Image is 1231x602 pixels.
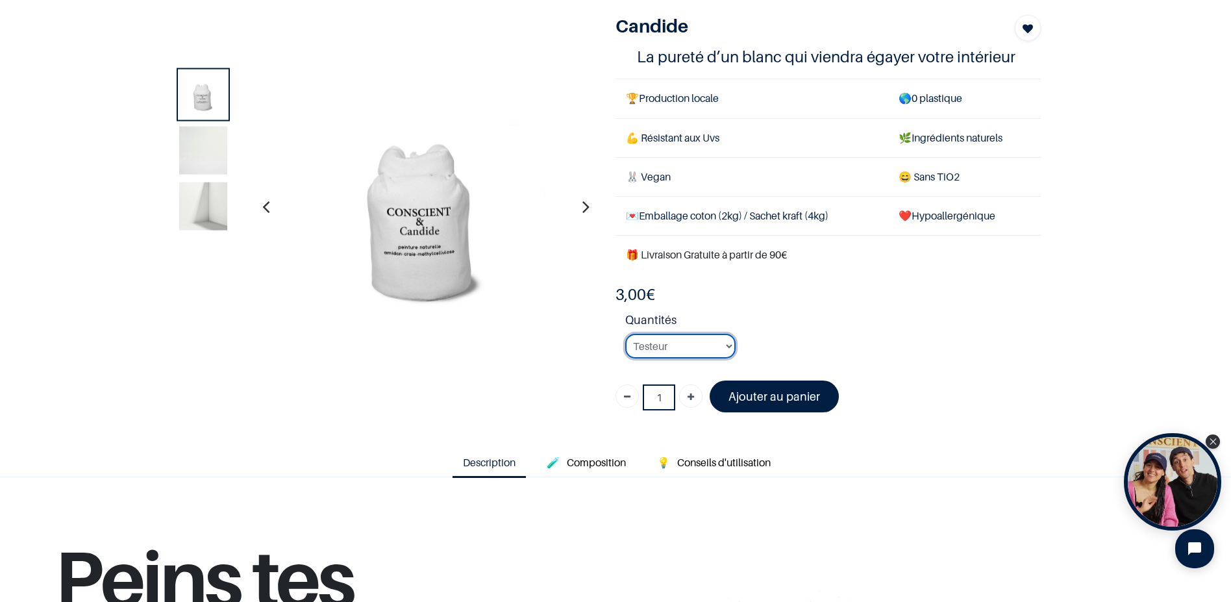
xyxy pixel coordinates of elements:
[1124,433,1221,531] div: Open Tolstoy widget
[615,15,977,37] h1: Candide
[657,456,670,469] span: 💡
[1023,21,1033,36] span: Add to wishlist
[179,182,227,230] img: Product image
[179,70,227,118] img: Product image
[282,64,568,349] img: Product image
[615,79,888,118] td: Production locale
[899,92,912,105] span: 🌎
[679,384,703,408] a: Ajouter
[728,390,820,403] font: Ajouter au panier
[626,248,787,261] font: 🎁 Livraison Gratuite à partir de 90€
[1124,433,1221,531] div: Tolstoy bubble widget
[1124,433,1221,531] div: Open Tolstoy
[625,311,1041,334] strong: Quantités
[710,381,839,412] a: Ajouter au panier
[547,456,560,469] span: 🧪
[899,131,912,144] span: 🌿
[626,170,671,183] span: 🐰 Vegan
[899,170,919,183] span: 😄 S
[615,384,639,408] a: Supprimer
[888,157,1041,196] td: ans TiO2
[626,131,719,144] span: 💪 Résistant aux Uvs
[888,79,1041,118] td: 0 plastique
[615,285,646,304] span: 3,00
[179,126,227,174] img: Product image
[1015,15,1041,41] button: Add to wishlist
[615,196,888,235] td: Emballage coton (2kg) / Sachet kraft (4kg)
[615,285,655,304] b: €
[888,196,1041,235] td: ❤️Hypoallergénique
[626,92,639,105] span: 🏆
[463,456,516,469] span: Description
[567,456,626,469] span: Composition
[888,118,1041,157] td: Ingrédients naturels
[637,47,1020,67] h4: La pureté d’un blanc qui viendra égayer votre intérieur
[677,456,771,469] span: Conseils d'utilisation
[626,209,639,222] span: 💌
[1164,518,1225,579] iframe: Tidio Chat
[1206,434,1220,449] div: Close Tolstoy widget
